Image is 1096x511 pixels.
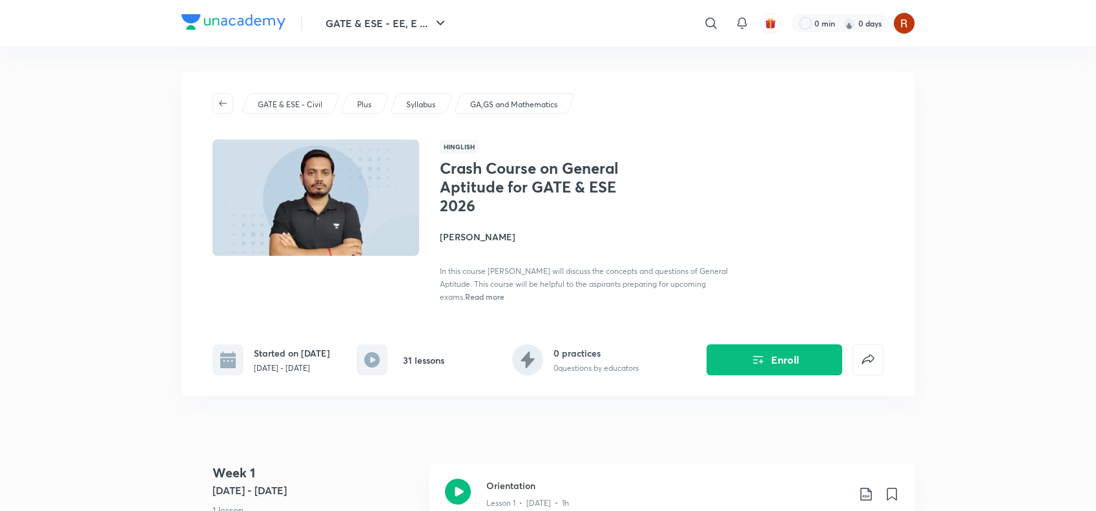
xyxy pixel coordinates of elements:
h5: [DATE] - [DATE] [212,483,419,498]
a: Plus [355,99,373,110]
h4: [PERSON_NAME] [440,230,729,244]
img: Thumbnail [210,138,420,257]
p: [DATE] - [DATE] [254,362,330,374]
h6: 0 practices [553,346,639,360]
h3: Orientation [486,479,848,492]
h4: Week 1 [212,463,419,483]
button: Enroll [707,344,842,375]
p: 0 questions by educators [553,362,639,374]
p: GATE & ESE - Civil [258,99,322,110]
button: avatar [760,13,781,34]
img: streak [843,17,856,30]
a: Company Logo [181,14,285,33]
a: Syllabus [404,99,437,110]
h1: Crash Course on General Aptitude for GATE & ESE 2026 [440,159,651,214]
img: Company Logo [181,14,285,30]
button: GATE & ESE - EE, E ... [318,10,456,36]
span: Read more [465,291,504,302]
span: In this course [PERSON_NAME] will discuss the concepts and questions of General Aptitude. This co... [440,266,728,302]
span: Hinglish [440,140,479,154]
img: Rupsha chowdhury [893,12,915,34]
p: GA,GS and Mathematics [470,99,557,110]
a: GATE & ESE - Civil [255,99,324,110]
button: false [853,344,884,375]
a: GA,GS and Mathematics [468,99,559,110]
h6: 31 lessons [403,353,444,367]
p: Plus [357,99,371,110]
p: Syllabus [406,99,435,110]
h6: Started on [DATE] [254,346,330,360]
p: Lesson 1 • [DATE] • 1h [486,497,569,509]
img: avatar [765,17,776,29]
